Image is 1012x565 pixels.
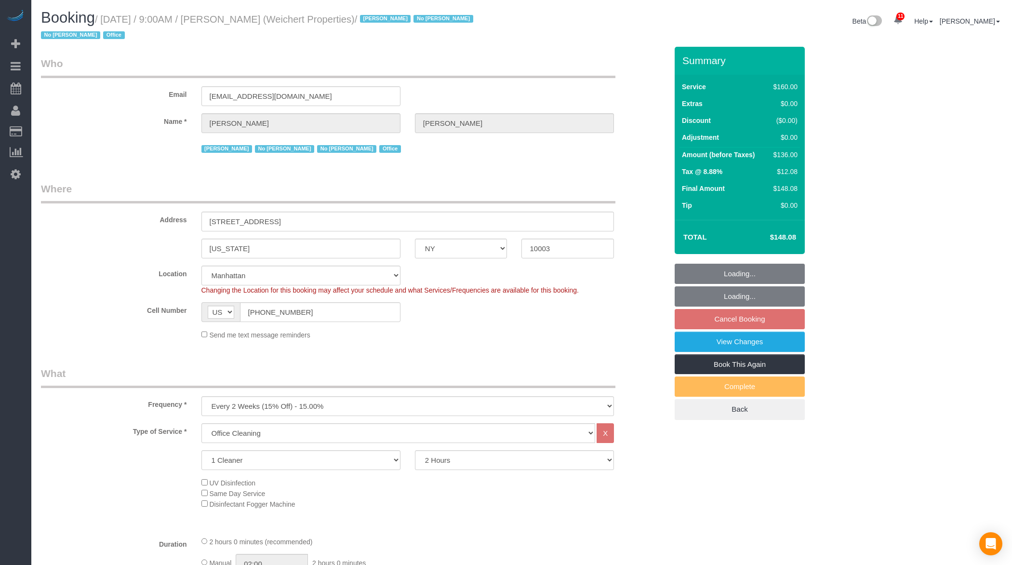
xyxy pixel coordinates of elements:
div: Open Intercom Messenger [979,532,1002,555]
input: Email [201,86,400,106]
span: No [PERSON_NAME] [413,15,473,23]
label: Tip [682,201,692,210]
a: Help [914,17,933,25]
label: Extras [682,99,703,108]
label: Discount [682,116,711,125]
span: Same Day Service [209,490,265,498]
strong: Total [683,233,707,241]
legend: Who [41,56,615,78]
div: $12.08 [770,167,798,176]
a: Beta [852,17,882,25]
div: $0.00 [770,99,798,108]
span: [PERSON_NAME] [360,15,411,23]
label: Service [682,82,706,92]
img: Automaid Logo [6,10,25,23]
span: [PERSON_NAME] [201,145,252,153]
div: $160.00 [770,82,798,92]
input: Last Name [415,113,614,133]
label: Final Amount [682,184,725,193]
span: Office [103,31,124,39]
label: Email [34,86,194,99]
legend: What [41,366,615,388]
span: Booking [41,9,95,26]
label: Amount (before Taxes) [682,150,755,160]
span: No [PERSON_NAME] [255,145,314,153]
input: First Name [201,113,400,133]
input: Cell Number [240,302,400,322]
span: Send me text message reminders [209,331,310,339]
span: 11 [896,13,905,20]
span: Office [379,145,400,153]
a: [PERSON_NAME] [940,17,1000,25]
input: Zip Code [521,239,614,258]
span: 2 hours 0 minutes (recommended) [209,538,312,546]
img: New interface [866,15,882,28]
a: Back [675,399,805,419]
input: City [201,239,400,258]
label: Location [34,266,194,279]
span: Changing the Location for this booking may affect your schedule and what Services/Frequencies are... [201,286,579,294]
label: Duration [34,536,194,549]
label: Tax @ 8.88% [682,167,722,176]
label: Type of Service * [34,423,194,436]
a: 11 [889,10,907,31]
span: Disinfectant Fogger Machine [209,500,295,508]
legend: Where [41,182,615,203]
label: Name * [34,113,194,126]
label: Frequency * [34,396,194,409]
label: Cell Number [34,302,194,315]
h4: $148.08 [741,233,796,242]
label: Adjustment [682,133,719,142]
span: No [PERSON_NAME] [317,145,376,153]
span: No [PERSON_NAME] [41,31,100,39]
span: UV Disinfection [209,479,255,487]
a: View Changes [675,332,805,352]
small: / [DATE] / 9:00AM / [PERSON_NAME] (Weichert Properties) [41,14,476,41]
div: $0.00 [770,133,798,142]
div: $148.08 [770,184,798,193]
label: Address [34,212,194,225]
div: $0.00 [770,201,798,210]
div: $136.00 [770,150,798,160]
a: Book This Again [675,354,805,375]
h3: Summary [682,55,800,66]
div: ($0.00) [770,116,798,125]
